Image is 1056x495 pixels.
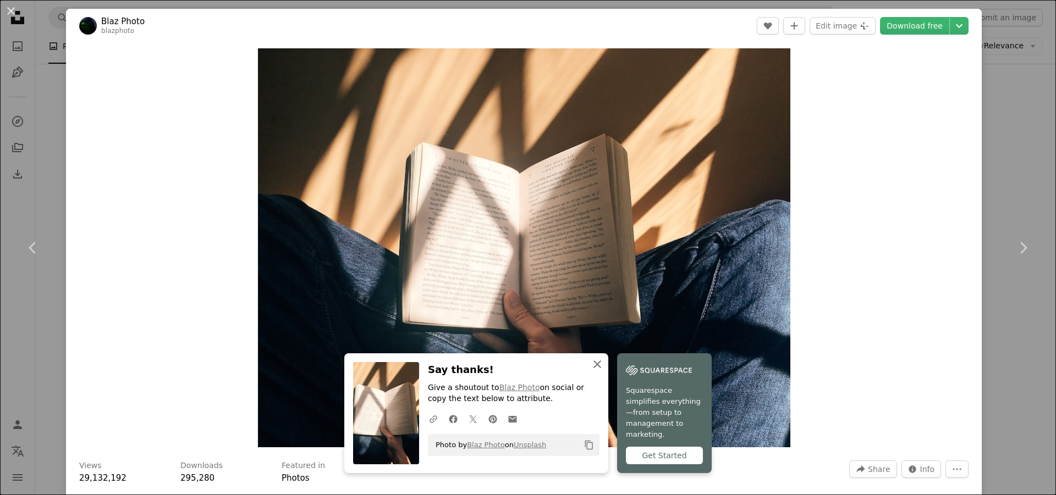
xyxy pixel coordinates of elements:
span: Share [868,461,890,477]
a: Blaz Photo [101,16,145,27]
button: Copy to clipboard [580,436,598,454]
img: Go to Blaz Photo's profile [79,17,97,35]
h3: Downloads [180,460,223,471]
button: Edit image [810,17,876,35]
a: Share over email [503,408,522,430]
button: More Actions [945,460,969,478]
a: Share on Facebook [443,408,463,430]
button: Like [757,17,779,35]
a: Blaz Photo [467,441,505,449]
a: Unsplash [514,441,546,449]
span: Squarespace simplifies everything—from setup to management to marketing. [626,385,703,440]
button: Share this image [849,460,897,478]
span: 29,132,192 [79,473,127,483]
button: Choose download size [950,17,969,35]
a: Share on Twitter [463,408,483,430]
a: Download free [880,17,949,35]
a: Next [990,195,1056,301]
span: 295,280 [180,473,215,483]
a: Share on Pinterest [483,408,503,430]
span: Info [920,461,935,477]
span: Photo by on [430,436,546,454]
h3: Say thanks! [428,362,599,378]
div: Get Started [626,447,703,464]
a: Blaz Photo [499,383,540,392]
img: file-1747939142011-51e5cc87e3c9 [626,362,692,379]
img: person holding book sitting on brown surface [258,48,790,447]
a: Squarespace simplifies everything—from setup to management to marketing.Get Started [617,353,712,473]
button: Add to Collection [783,17,805,35]
h3: Views [79,460,102,471]
button: Zoom in on this image [258,48,790,447]
h3: Featured in [282,460,325,471]
a: Photos [282,473,310,483]
a: blazphoto [101,27,134,35]
p: Give a shoutout to on social or copy the text below to attribute. [428,382,599,404]
button: Stats about this image [901,460,942,478]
